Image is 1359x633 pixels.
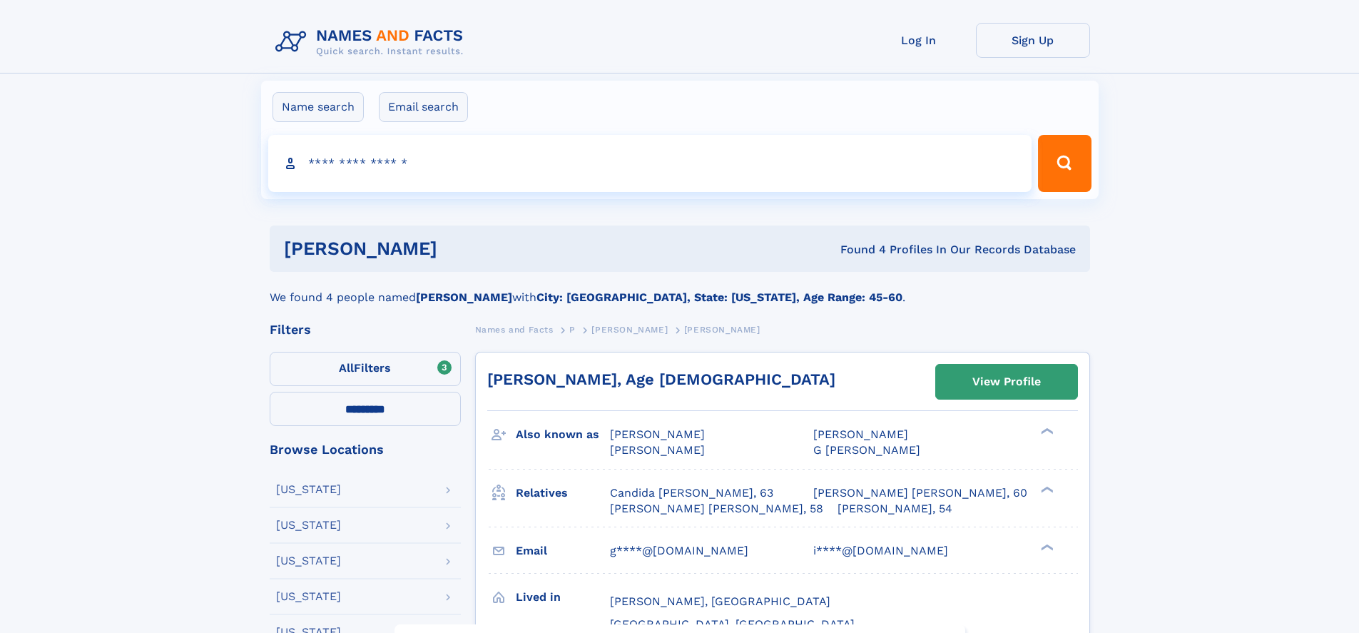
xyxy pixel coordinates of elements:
[516,422,610,447] h3: Also known as
[684,325,760,335] span: [PERSON_NAME]
[610,594,830,608] span: [PERSON_NAME], [GEOGRAPHIC_DATA]
[270,443,461,456] div: Browse Locations
[936,365,1077,399] a: View Profile
[591,320,668,338] a: [PERSON_NAME]
[1037,427,1054,436] div: ❯
[270,323,461,336] div: Filters
[1038,135,1091,192] button: Search Button
[638,242,1076,258] div: Found 4 Profiles In Our Records Database
[536,290,902,304] b: City: [GEOGRAPHIC_DATA], State: [US_STATE], Age Range: 45-60
[487,370,835,388] a: [PERSON_NAME], Age [DEMOGRAPHIC_DATA]
[838,501,952,517] a: [PERSON_NAME], 54
[516,539,610,563] h3: Email
[610,443,705,457] span: [PERSON_NAME]
[270,23,475,61] img: Logo Names and Facts
[1037,542,1054,552] div: ❯
[284,240,639,258] h1: [PERSON_NAME]
[591,325,668,335] span: [PERSON_NAME]
[273,92,364,122] label: Name search
[610,617,855,631] span: [GEOGRAPHIC_DATA], [GEOGRAPHIC_DATA]
[270,272,1090,306] div: We found 4 people named with .
[516,481,610,505] h3: Relatives
[516,585,610,609] h3: Lived in
[379,92,468,122] label: Email search
[813,485,1027,501] a: [PERSON_NAME] [PERSON_NAME], 60
[976,23,1090,58] a: Sign Up
[610,501,823,517] a: [PERSON_NAME] [PERSON_NAME], 58
[813,443,920,457] span: G [PERSON_NAME]
[569,320,576,338] a: P
[416,290,512,304] b: [PERSON_NAME]
[270,352,461,386] label: Filters
[268,135,1032,192] input: search input
[1037,485,1054,494] div: ❯
[972,365,1041,398] div: View Profile
[276,555,341,567] div: [US_STATE]
[276,484,341,495] div: [US_STATE]
[610,427,705,441] span: [PERSON_NAME]
[610,485,773,501] a: Candida [PERSON_NAME], 63
[276,591,341,602] div: [US_STATE]
[475,320,554,338] a: Names and Facts
[276,520,341,531] div: [US_STATE]
[862,23,976,58] a: Log In
[813,427,908,441] span: [PERSON_NAME]
[339,361,354,375] span: All
[569,325,576,335] span: P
